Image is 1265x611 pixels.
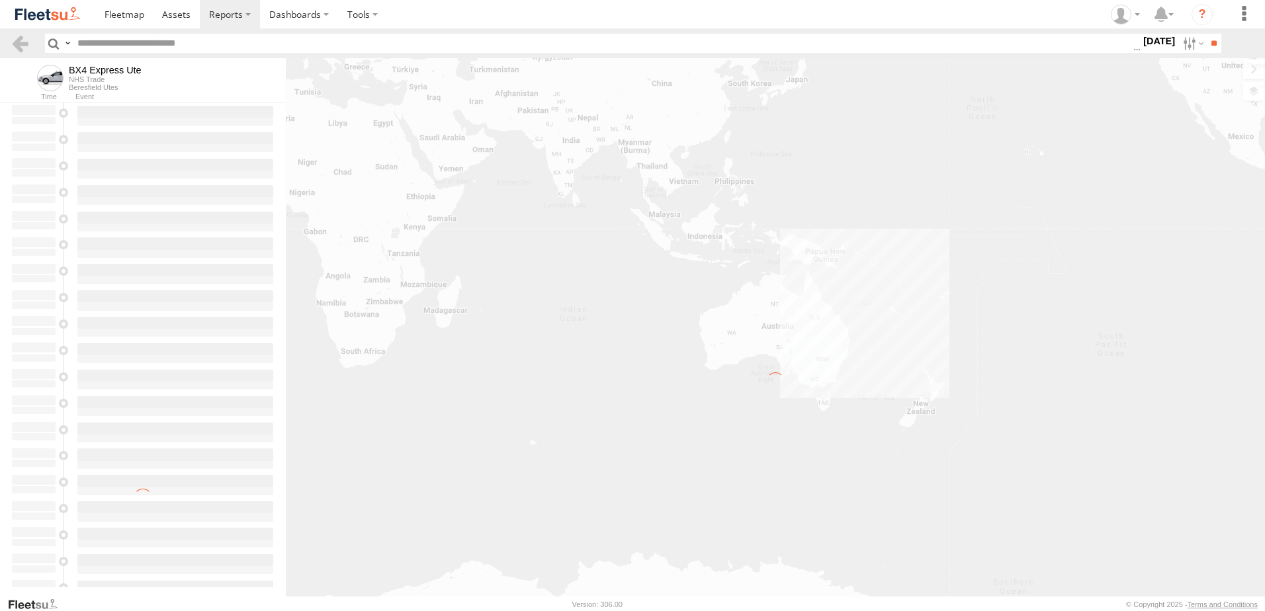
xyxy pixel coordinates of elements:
a: Terms and Conditions [1188,600,1258,608]
label: Search Filter Options [1178,34,1206,53]
div: Beresfield Utes [69,83,142,91]
div: Kelley Adamson [1106,5,1145,24]
div: NHS Trade [69,75,142,83]
label: Search Query [62,34,73,53]
div: Version: 306.00 [572,600,623,608]
i: ? [1192,4,1213,25]
a: Back to previous Page [11,34,30,53]
img: fleetsu-logo-horizontal.svg [13,5,82,23]
div: © Copyright 2025 - [1126,600,1258,608]
div: Event [75,94,286,101]
label: [DATE] [1141,34,1178,48]
div: BX4 Express Ute - View Asset History [69,65,142,75]
a: Visit our Website [7,598,68,611]
div: Time [11,94,57,101]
